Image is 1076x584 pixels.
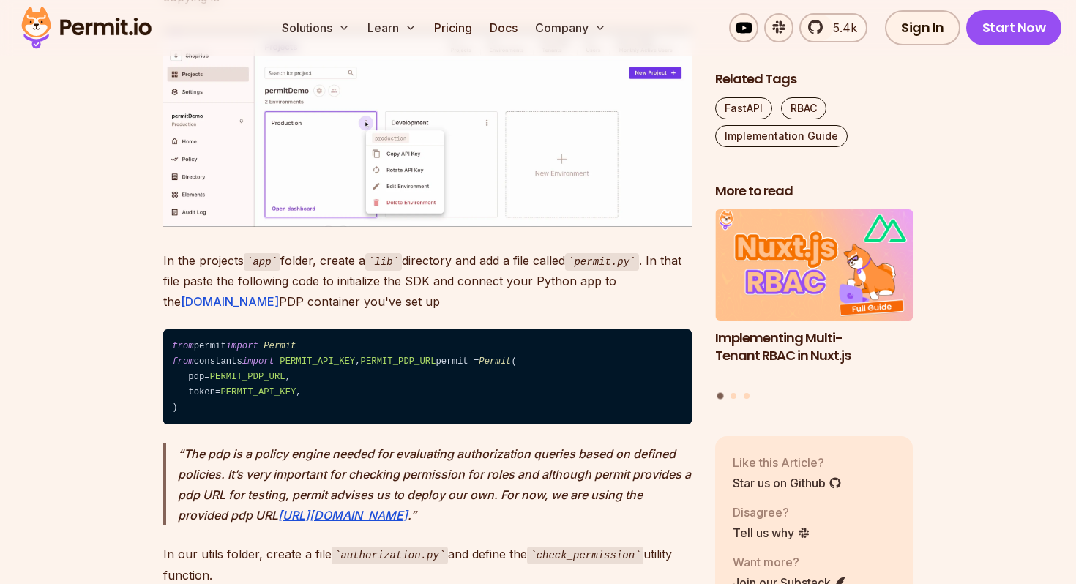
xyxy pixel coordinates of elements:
[731,392,736,398] button: Go to slide 2
[733,523,810,541] a: Tell us why
[172,356,193,367] span: from
[15,3,158,53] img: Permit logo
[715,182,913,201] h2: More to read
[210,372,285,382] span: PERMIT_PDP_URL
[479,356,511,367] span: Permit
[824,19,857,37] span: 5.4k
[362,13,422,42] button: Learn
[428,13,478,42] a: Pricing
[799,13,867,42] a: 5.4k
[178,443,692,525] p: The pdp is a policy engine needed for evaluating authorization queries based on defined policies....
[715,209,913,383] li: 1 of 3
[181,294,279,309] a: [DOMAIN_NAME]
[733,553,847,570] p: Want more?
[332,547,448,564] code: authorization.py
[365,253,402,271] code: lib
[715,70,913,89] h2: Related Tags
[361,356,436,367] span: PERMIT_PDP_URL
[565,253,638,271] code: permit.py
[733,453,842,471] p: Like this Article?
[717,392,724,399] button: Go to slide 1
[715,209,913,321] img: Implementing Multi-Tenant RBAC in Nuxt.js
[527,547,643,564] code: check_permission
[715,125,848,147] a: Implementation Guide
[278,508,408,523] a: [URL][DOMAIN_NAME]
[172,341,193,351] span: from
[280,356,355,367] span: PERMIT_API_KEY
[885,10,960,45] a: Sign In
[781,97,826,119] a: RBAC
[163,250,692,312] p: In the projects folder, create a directory and add a file called . In that file paste the followi...
[715,209,913,401] div: Posts
[966,10,1062,45] a: Start Now
[715,97,772,119] a: FastAPI
[529,13,612,42] button: Company
[484,13,523,42] a: Docs
[715,209,913,383] a: Implementing Multi-Tenant RBAC in Nuxt.jsImplementing Multi-Tenant RBAC in Nuxt.js
[715,329,913,365] h3: Implementing Multi-Tenant RBAC in Nuxt.js
[276,13,356,42] button: Solutions
[733,503,810,520] p: Disagree?
[220,387,296,397] span: PERMIT_API_KEY
[242,356,274,367] span: import
[163,329,692,424] code: permit constants , permit = ( pdp= , token= , )
[226,341,258,351] span: import
[733,473,842,491] a: Star us on Github
[744,392,750,398] button: Go to slide 3
[163,31,692,227] img: image.png
[244,253,280,271] code: app
[264,341,296,351] span: Permit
